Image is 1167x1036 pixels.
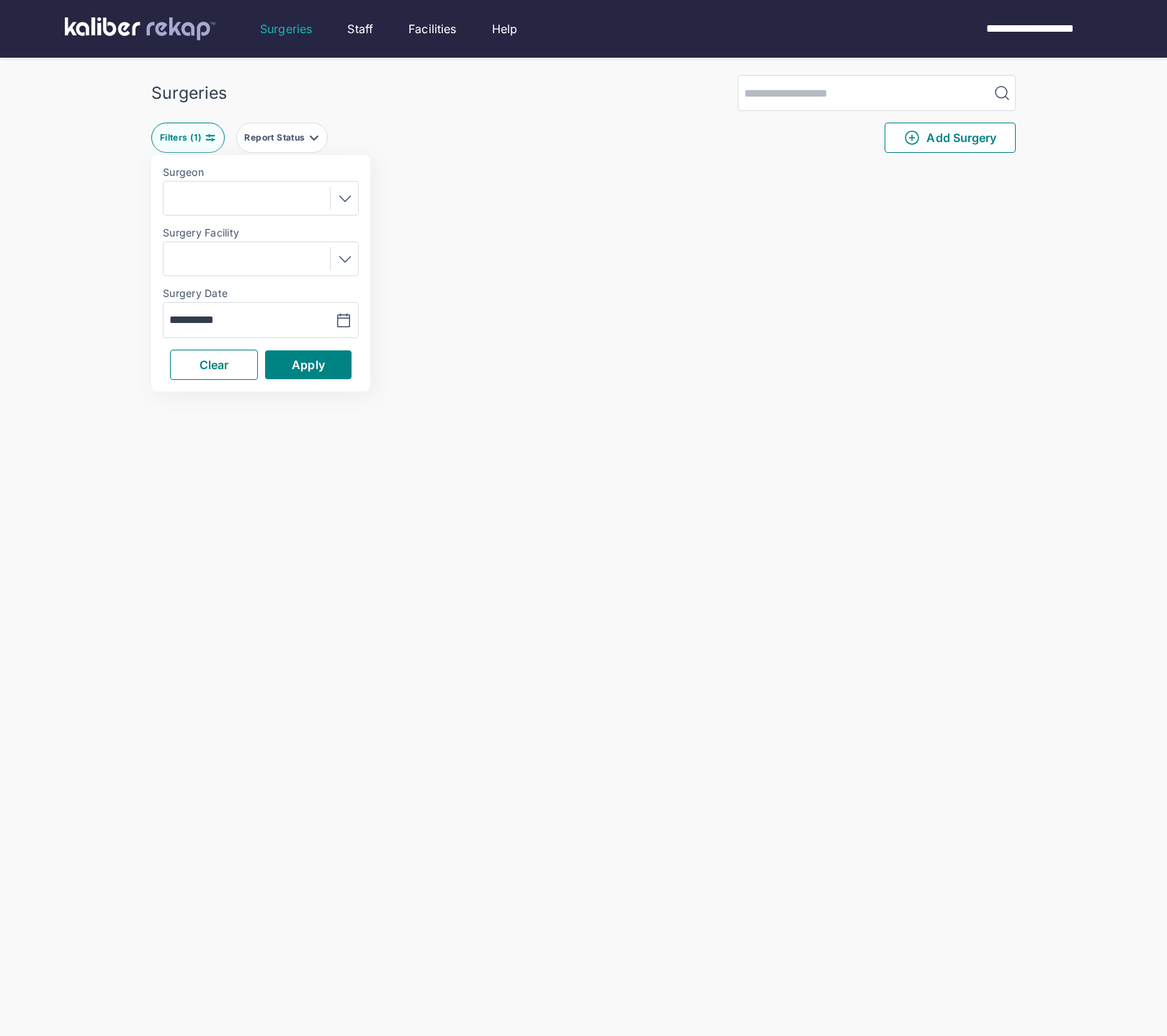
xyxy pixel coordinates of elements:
[885,123,1016,153] button: Add Surgery
[151,83,227,103] div: Surgeries
[903,129,996,146] span: Add Surgery
[993,84,1011,102] img: MagnifyingGlass.1dc66aab.svg
[205,132,216,143] img: faders-horizontal-teal.edb3eaa8.svg
[265,350,352,379] button: Apply
[260,20,312,37] a: Surgeries
[163,167,359,178] label: Surgeon
[65,17,215,40] img: kaliber labs logo
[347,20,373,37] a: Staff
[151,123,225,153] button: Filters (1)
[236,123,328,153] button: Report Status
[903,129,921,146] img: PlusCircleGreen.5fd88d77.svg
[163,288,359,299] label: Surgery Date
[170,350,258,380] button: Clear
[163,227,359,239] label: Surgery Facility
[200,358,229,372] span: Clear
[160,132,205,143] div: Filters ( 1 )
[151,164,1016,182] div: 0 entries
[292,358,325,372] span: Apply
[408,20,457,37] a: Facilities
[244,132,308,143] div: Report Status
[308,132,320,143] img: filter-caret-down-grey.b3560631.svg
[492,20,518,37] a: Help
